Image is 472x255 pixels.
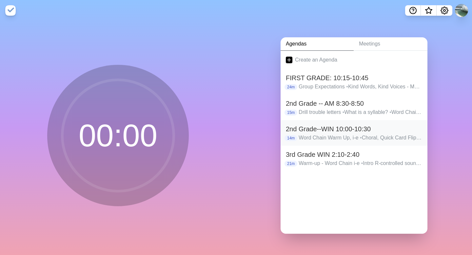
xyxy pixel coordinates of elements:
[285,135,297,141] p: 14m
[346,84,348,89] span: •
[389,109,391,115] span: •
[299,108,422,116] p: Drill trouble letters What is a syllable? Word Chain, Magic e, i-e Syllable division pencil/paper...
[405,5,421,16] button: Help
[286,124,422,134] h2: 2nd Grade--WIN 10:00-10:30
[299,83,422,91] p: Group Expectations Kind Words, Kind Voices - Marker New Part - Sound blending Practice Blending R...
[299,134,422,142] p: Word Chain Warm Up, i-e Choral, Quick Card Flip What is a syllable? Intro Magic e syllable white ...
[437,5,452,16] button: Settings
[361,160,363,166] span: •
[343,109,344,115] span: •
[421,5,437,16] button: What’s new
[281,51,427,69] a: Create an Agenda
[285,84,297,90] p: 24m
[286,73,422,83] h2: FIRST GRADE: 10:15-10:45
[285,161,297,167] p: 21m
[360,135,362,140] span: •
[5,5,16,16] img: timeblocks logo
[285,110,297,116] p: 15m
[286,150,422,159] h2: 3rd Grade WIN 2:10-2:40
[354,37,427,51] a: Meetings
[299,159,422,167] p: Warm-up - Word Chain i-e Intro R-controlled sound cards ([PERSON_NAME]) Syllable Sort two syllabl...
[281,37,354,51] a: Agendas
[286,99,422,108] h2: 2nd Grade -- AM 8:30-8:50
